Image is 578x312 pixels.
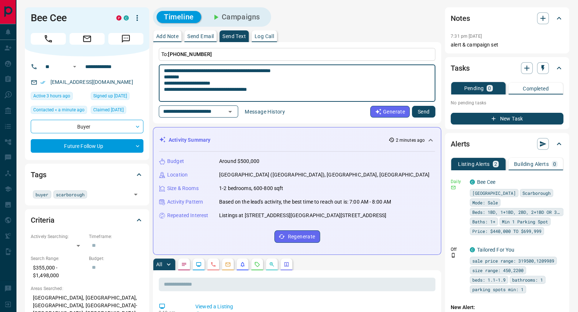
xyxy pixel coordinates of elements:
span: Contacted < a minute ago [33,106,85,114]
p: Send Email [187,34,214,39]
p: Completed [523,86,549,91]
a: Bee Cee [477,179,495,185]
span: Mode: Sale [472,199,498,206]
svg: Listing Alerts [240,261,245,267]
div: Activity Summary2 minutes ago [159,133,435,147]
p: Send Text [222,34,246,39]
p: 7:31 pm [DATE] [451,34,482,39]
p: Size & Rooms [167,185,199,192]
svg: Notes [181,261,187,267]
div: Mon Aug 18 2025 [31,106,87,116]
button: Open [225,107,235,117]
span: [PHONE_NUMBER] [168,51,212,57]
p: Add Note [156,34,179,39]
p: Timeframe: [89,233,143,240]
p: 0 [553,161,556,167]
span: Active 3 hours ago [33,92,70,100]
div: Wed Aug 13 2025 [91,106,143,116]
span: Price: $440,000 TO $699,999 [472,227,541,235]
span: beds: 1.1-1.9 [472,276,506,283]
p: 0 [488,86,491,91]
div: Mon Aug 18 2025 [31,92,87,102]
span: Baths: 1+ [472,218,495,225]
svg: Lead Browsing Activity [196,261,202,267]
a: Tailored For You [477,247,514,253]
svg: Calls [210,261,216,267]
p: Search Range: [31,255,85,262]
svg: Email Verified [40,80,45,85]
div: Sat Aug 09 2025 [91,92,143,102]
p: Areas Searched: [31,285,143,292]
div: Alerts [451,135,563,153]
span: Min 1 Parking Spot [502,218,548,225]
p: Repeated Interest [167,212,208,219]
p: Around $500,000 [219,157,259,165]
p: Listing Alerts [458,161,490,167]
button: Timeline [157,11,201,23]
p: Activity Pattern [167,198,203,206]
h2: Criteria [31,214,55,226]
p: All [156,262,162,267]
span: [GEOGRAPHIC_DATA] [472,189,516,197]
span: parking spots min: 1 [472,286,523,293]
span: Signed up [DATE] [93,92,127,100]
div: Criteria [31,211,143,229]
button: Open [131,189,141,200]
div: Tasks [451,59,563,77]
p: 2 [494,161,497,167]
p: Log Call [255,34,274,39]
p: 2 minutes ago [396,137,425,144]
p: Activity Summary [169,136,210,144]
p: Based on the lead's activity, the best time to reach out is: 7:00 AM - 8:00 AM [219,198,391,206]
svg: Agent Actions [284,261,289,267]
span: Beds: 1BD, 1+1BD, 2BD, 2+1BD OR 3BD+ [472,208,561,216]
p: Off [451,246,465,253]
p: Budget: [89,255,143,262]
p: New Alert: [451,304,563,311]
div: condos.ca [470,179,475,185]
svg: Push Notification Only [451,253,456,258]
button: Open [70,62,79,71]
p: alert & campaign set [451,41,563,49]
svg: Opportunities [269,261,275,267]
svg: Email [451,185,456,190]
span: buyer [35,191,49,198]
p: Actively Searching: [31,233,85,240]
button: Generate [370,106,410,118]
p: Viewed a Listing [195,303,432,311]
p: 1-2 bedrooms, 600-800 sqft [219,185,283,192]
span: bathrooms: 1 [512,276,543,283]
h2: Notes [451,12,470,24]
h1: Bee Cee [31,12,105,24]
a: [EMAIL_ADDRESS][DOMAIN_NAME] [50,79,133,85]
div: property.ca [116,15,121,21]
p: Listings at [STREET_ADDRESS][GEOGRAPHIC_DATA][STREET_ADDRESS] [219,212,386,219]
span: Message [108,33,143,45]
span: Call [31,33,66,45]
p: To: [159,48,435,61]
svg: Requests [254,261,260,267]
span: Email [70,33,105,45]
button: Message History [240,106,289,118]
h2: Tasks [451,62,469,74]
div: Buyer [31,120,143,133]
div: condos.ca [470,247,475,252]
p: No pending tasks [451,97,563,108]
span: scarborough [56,191,85,198]
button: Send [412,106,435,118]
svg: Emails [225,261,231,267]
p: Location [167,171,188,179]
span: Claimed [DATE] [93,106,124,114]
div: condos.ca [124,15,129,21]
h2: Tags [31,169,46,181]
p: Pending [464,86,484,91]
span: Scarborough [522,189,551,197]
p: [GEOGRAPHIC_DATA] ([GEOGRAPHIC_DATA]), [GEOGRAPHIC_DATA], [GEOGRAPHIC_DATA] [219,171,429,179]
p: Building Alerts [514,161,549,167]
p: Daily [451,178,465,185]
button: Campaigns [204,11,267,23]
h2: Alerts [451,138,470,150]
p: $355,000 - $1,498,000 [31,262,85,282]
p: Budget [167,157,184,165]
button: New Task [451,113,563,125]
